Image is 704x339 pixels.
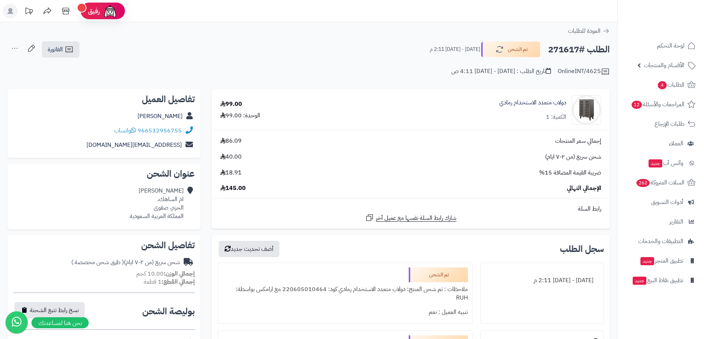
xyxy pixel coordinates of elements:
button: نسخ رابط تتبع الشحنة [14,302,85,318]
a: أدوات التسويق [622,193,700,211]
a: [EMAIL_ADDRESS][DOMAIN_NAME] [86,141,182,149]
a: وآتس آبجديد [622,154,700,172]
span: التطبيقات والخدمات [638,236,683,246]
a: الفاتورة [42,41,79,58]
a: التطبيقات والخدمات [622,232,700,250]
span: وآتس آب [648,158,683,168]
span: المراجعات والأسئلة [631,99,684,110]
a: واتساب [114,126,136,135]
div: [DATE] - [DATE] 2:11 م [485,273,599,288]
button: تم الشحن [481,42,540,57]
div: OnlineINT/4625 [558,67,610,76]
a: تطبيق المتجرجديد [622,252,700,270]
h3: سجل الطلب [560,245,604,253]
span: الفاتورة [48,45,63,54]
span: الإجمالي النهائي [567,184,601,193]
h2: بوليصة الشحن [142,307,195,316]
span: تطبيق المتجر [640,256,683,266]
span: 262 [636,179,650,187]
span: 12 [632,101,642,109]
span: 86.09 [220,137,242,145]
span: العودة للطلبات [568,27,601,35]
span: إجمالي سعر المنتجات [555,137,601,145]
span: الطلبات [657,80,684,90]
span: 40.00 [220,153,242,161]
img: ai-face.png [103,4,118,18]
span: 145.00 [220,184,246,193]
button: أضف تحديث جديد [219,241,279,257]
div: ملاحظات : تم شحن المنتج: دولاب متعدد الاستخدام رمادي كود: 220605010464 مع ارامكس بواسطة: RUH [222,282,467,305]
span: ( طرق شحن مخصصة ) [71,258,124,267]
div: تاريخ الطلب : [DATE] - [DATE] 4:11 ص [451,67,551,76]
div: تنبيه العميل : نعم [222,305,467,319]
a: العودة للطلبات [568,27,610,35]
span: الأقسام والمنتجات [644,60,684,70]
span: ضريبة القيمة المضافة 15% [539,169,601,177]
a: السلات المتروكة262 [622,174,700,191]
div: [PERSON_NAME] ام الساهك، الحزم، صفوى المملكة العربية السعودية [130,187,184,220]
div: شحن سريع (من ٢-٧ ايام) [71,258,180,267]
small: 1 قطعة [144,277,195,286]
span: شحن سريع (من ٢-٧ ايام) [545,153,601,161]
span: نسخ رابط تتبع الشحنة [30,306,79,315]
h2: عنوان الشحن [13,169,195,178]
span: السلات المتروكة [636,177,684,188]
span: جديد [640,257,654,265]
span: لوحة التحكم [657,41,684,51]
span: 4 [658,81,667,89]
a: طلبات الإرجاع [622,115,700,133]
a: دولاب متعدد الاستخدام رمادي [499,98,566,107]
a: [PERSON_NAME] [137,112,183,121]
span: جديد [633,277,646,285]
span: التقارير [669,217,683,227]
span: العملاء [669,138,683,149]
a: العملاء [622,135,700,152]
div: الوحدة: 99.00 [220,111,260,120]
small: 10.00 كجم [136,269,195,278]
span: جديد [649,159,662,167]
span: أدوات التسويق [651,197,683,207]
small: [DATE] - [DATE] 2:11 م [430,46,480,53]
div: الكمية: 1 [546,113,566,121]
strong: إجمالي الوزن: [164,269,195,278]
a: تحديثات المنصة [20,4,38,20]
a: 966532956755 [137,126,182,135]
a: شارك رابط السلة نفسها مع عميل آخر [365,213,456,222]
a: التقارير [622,213,700,231]
span: شارك رابط السلة نفسها مع عميل آخر [376,214,456,222]
div: 99.00 [220,100,242,108]
span: طلبات الإرجاع [654,119,684,129]
h2: تفاصيل الشحن [13,241,195,250]
a: لوحة التحكم [622,37,700,55]
strong: إجمالي القطع: [161,277,195,286]
span: تطبيق نقاط البيع [632,275,683,286]
span: 18.91 [220,169,242,177]
div: تم الشحن [409,267,468,282]
img: 1709999200-220605010464-90x90.jpg [572,95,601,125]
a: تطبيق نقاط البيعجديد [622,271,700,289]
a: المراجعات والأسئلة12 [622,96,700,113]
h2: الطلب #271617 [548,42,610,57]
a: الطلبات4 [622,76,700,94]
span: رفيق [88,7,100,15]
div: رابط السلة [215,205,607,213]
h2: تفاصيل العميل [13,95,195,104]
